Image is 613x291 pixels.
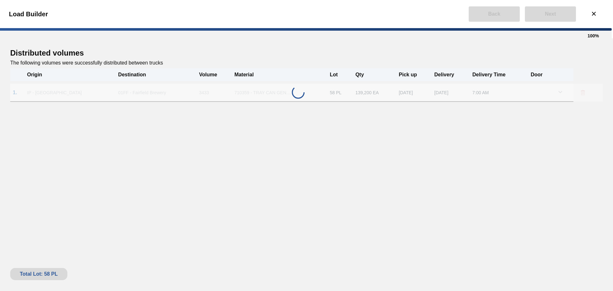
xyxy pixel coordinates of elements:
th: Destination [116,68,196,81]
span: 01FF - Fairfield Brewery [118,90,176,95]
th: Origin [25,68,116,81]
th: Delivery [432,68,470,81]
span: 710359 - TRAY CAN GEN 4/6-6/4 12OZ GEN KRFT 1986- [234,90,292,95]
p: The following volumes were successfully distributed between trucks [10,60,603,66]
div: Total Lot: 58 PL [15,271,63,277]
th: Volume [196,68,232,81]
p: Distributed volumes [10,49,603,57]
th: Qty [353,68,396,81]
td: 1 . [10,84,25,102]
td: 139,200 EA [353,84,396,102]
span: 3433 [199,90,229,95]
span: IP - Elk Grove [27,90,85,95]
td: 7:00 AM [470,84,528,102]
th: Door [528,68,554,81]
td: [DATE] [432,84,470,102]
th: Delivery Time [470,68,528,81]
th: Lot [327,68,353,81]
th: Pick up [396,68,432,81]
td: 58 PL [327,84,353,102]
th: Material [232,68,327,81]
td: [DATE] [396,84,432,102]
